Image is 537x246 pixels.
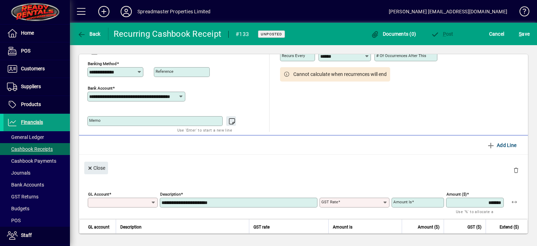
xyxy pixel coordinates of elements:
span: Description [120,223,142,231]
a: Home [3,24,70,42]
a: Suppliers [3,78,70,96]
span: Journals [7,170,30,176]
span: Suppliers [21,84,41,89]
span: GST ($) [467,223,481,231]
span: POS [7,218,21,223]
mat-label: Recurs every [282,53,305,58]
span: Financials [21,119,43,125]
span: Budgets [7,206,29,211]
mat-label: # of occurrences after this [376,53,426,58]
span: General Ledger [7,134,44,140]
span: Products [21,101,41,107]
a: Customers [3,60,70,78]
span: Close [87,162,105,174]
mat-hint: Use '%' to allocate a percentage [456,208,498,223]
a: Products [3,96,70,113]
span: GL account [88,223,109,231]
span: S [519,31,522,37]
a: Journals [3,167,70,179]
span: ost [431,31,453,37]
span: Staff [21,232,32,238]
div: [PERSON_NAME] [EMAIL_ADDRESS][DOMAIN_NAME] [389,6,507,17]
mat-label: Amount ($) [446,192,467,197]
a: POS [3,42,70,60]
span: Documents (0) [371,31,416,37]
span: GST rate [253,223,270,231]
app-page-header-button: Delete [508,167,524,173]
span: ave [519,28,530,40]
mat-label: GST rate [321,199,338,204]
span: Cannot calculate when recurrences will end [293,71,387,78]
span: Cashbook Receipts [7,146,53,152]
span: Amount is [333,223,352,231]
button: Save [517,28,531,40]
button: Cancel [487,28,506,40]
a: Cashbook Receipts [3,143,70,155]
div: Recurring Cashbook Receipt [114,28,222,40]
mat-label: Banking method [88,61,117,66]
span: GST Returns [7,194,38,199]
button: Add [93,5,115,18]
span: POS [21,48,30,54]
span: Add Line [487,140,517,151]
span: Customers [21,66,45,71]
button: Delete [508,162,524,178]
button: Post [429,28,455,40]
button: Profile [115,5,137,18]
div: #133 [236,29,249,40]
app-page-header-button: Close [83,164,110,171]
span: Bank Accounts [7,182,44,188]
a: Cashbook Payments [3,155,70,167]
button: Add Line [484,139,520,152]
mat-label: Memo [89,118,101,123]
span: Amount ($) [418,223,439,231]
span: Home [21,30,34,36]
mat-label: Bank Account [88,86,113,91]
mat-label: GL Account [88,192,109,197]
a: GST Returns [3,191,70,203]
span: Unposted [261,32,282,36]
a: General Ledger [3,131,70,143]
a: Staff [3,227,70,244]
span: P [443,31,446,37]
div: Spreadmaster Properties Limited [137,6,210,17]
mat-hint: Use 'Enter' to start a new line [177,126,232,134]
span: Extend ($) [500,223,519,231]
button: Close [84,162,108,174]
a: Budgets [3,203,70,215]
a: POS [3,215,70,226]
button: Documents (0) [369,28,418,40]
a: Knowledge Base [514,1,528,24]
mat-label: Reference [156,69,173,74]
a: Bank Accounts [3,179,70,191]
span: Back [77,31,101,37]
span: Cashbook Payments [7,158,56,164]
app-page-header-button: Back [70,28,108,40]
button: Back [76,28,102,40]
button: Apply remaining balance [506,194,523,210]
span: Cancel [489,28,504,40]
mat-label: Description [160,192,181,197]
mat-label: Amount is [393,199,412,204]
